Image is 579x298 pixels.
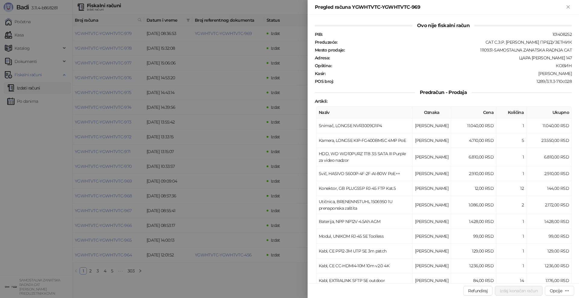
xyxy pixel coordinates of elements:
[496,196,527,214] td: 2
[451,259,496,273] td: 1.236,00 RSD
[527,259,572,273] td: 1.236,00 RSD
[338,39,572,45] div: CAT С.З.Р. [PERSON_NAME] ПРЕДУЗЕТНИК
[451,181,496,196] td: 12,00 RSD
[413,133,451,148] td: [PERSON_NAME]
[316,148,413,166] td: HDD, WD WD10PURZ 1TB 3.5 SATA III Purple za video nadzor
[527,107,572,118] th: Ukupno
[316,196,413,214] td: Utičnica, BRENENNSTUHL 1506950 1U prenaponska zaštita
[496,214,527,229] td: 1
[496,133,527,148] td: 5
[527,229,572,244] td: 99,00 RSD
[451,196,496,214] td: 1.086,00 RSD
[332,63,572,68] div: КОВИН
[323,32,572,37] div: 101408252
[315,4,565,11] div: Pregled računa YGWHTVTC-YGWHTVTC-969
[316,273,413,288] td: Kabl, EXTRALINK SFTP 5E outdoor
[315,99,327,104] strong: Artikli :
[316,166,413,181] td: Svič, HASIVO S600P-4F-2F-AI-80W PoE++
[316,259,413,273] td: Kabl, CE CC-HDMI4-10M 10m v2.0 4K
[496,229,527,244] td: 1
[315,32,322,37] strong: PIB :
[413,229,451,244] td: [PERSON_NAME]
[413,118,451,133] td: [PERSON_NAME]
[315,71,325,76] strong: Kasir :
[463,286,492,296] button: Refundiraj
[315,39,337,45] strong: Preduzeće :
[451,118,496,133] td: 11.040,00 RSD
[451,273,496,288] td: 84,00 RSD
[496,166,527,181] td: 1
[316,107,413,118] th: Naziv
[451,214,496,229] td: 1.428,00 RSD
[527,181,572,196] td: 144,00 RSD
[496,273,527,288] td: 14
[413,107,451,118] th: Oznaka
[496,107,527,118] th: Količina
[413,259,451,273] td: [PERSON_NAME]
[527,244,572,259] td: 129,00 RSD
[495,286,543,296] button: Izdaj konačan račun
[415,89,472,95] span: Predračun - Prodaja
[413,148,451,166] td: [PERSON_NAME]
[545,286,574,296] button: Opcije
[496,148,527,166] td: 1
[496,181,527,196] td: 12
[413,214,451,229] td: [PERSON_NAME]
[496,259,527,273] td: 1
[451,166,496,181] td: 2.910,00 RSD
[565,4,572,11] button: Zatvori
[331,55,572,61] div: ЦАРА [PERSON_NAME] 147
[412,23,474,28] span: Ovo nije fiskalni račun
[527,166,572,181] td: 2.910,00 RSD
[413,166,451,181] td: [PERSON_NAME]
[527,214,572,229] td: 1.428,00 RSD
[496,118,527,133] td: 1
[413,196,451,214] td: [PERSON_NAME]
[451,244,496,259] td: 129,00 RSD
[315,79,333,84] strong: POS broj :
[316,181,413,196] td: Konektor, GB PLUG5SP RJ-45 FTP Kat.5
[451,229,496,244] td: 99,00 RSD
[413,273,451,288] td: [PERSON_NAME]
[550,288,562,293] div: Opcije
[316,133,413,148] td: Kamera, LONGSE KIP-FG400BMSC 4MP PoE
[316,229,413,244] td: Modul, UNIKOM RJ-45 5E Toolless
[496,244,527,259] td: 1
[315,63,332,68] strong: Opština :
[315,55,330,61] strong: Adresa :
[451,148,496,166] td: 6.810,00 RSD
[413,181,451,196] td: [PERSON_NAME]
[316,214,413,229] td: Baterija, NPP NP12V-4.5Ah AGM
[316,244,413,259] td: Kabl, CE PP12-3M UTP 5E 3m patch
[527,273,572,288] td: 1.176,00 RSD
[527,148,572,166] td: 6.810,00 RSD
[316,118,413,133] td: Snimač, LONGSE NVR3009D1P4
[413,244,451,259] td: [PERSON_NAME]
[527,196,572,214] td: 2.172,00 RSD
[451,133,496,148] td: 4.710,00 RSD
[334,79,572,84] div: 1289/3.11.3-710c028
[345,47,572,53] div: 1110931-SAMOSTALNA ZANATSKA RADNJA CAT
[315,47,345,53] strong: Mesto prodaje :
[527,118,572,133] td: 11.040,00 RSD
[527,133,572,148] td: 23.550,00 RSD
[326,71,572,76] div: [PERSON_NAME]
[451,107,496,118] th: Cena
